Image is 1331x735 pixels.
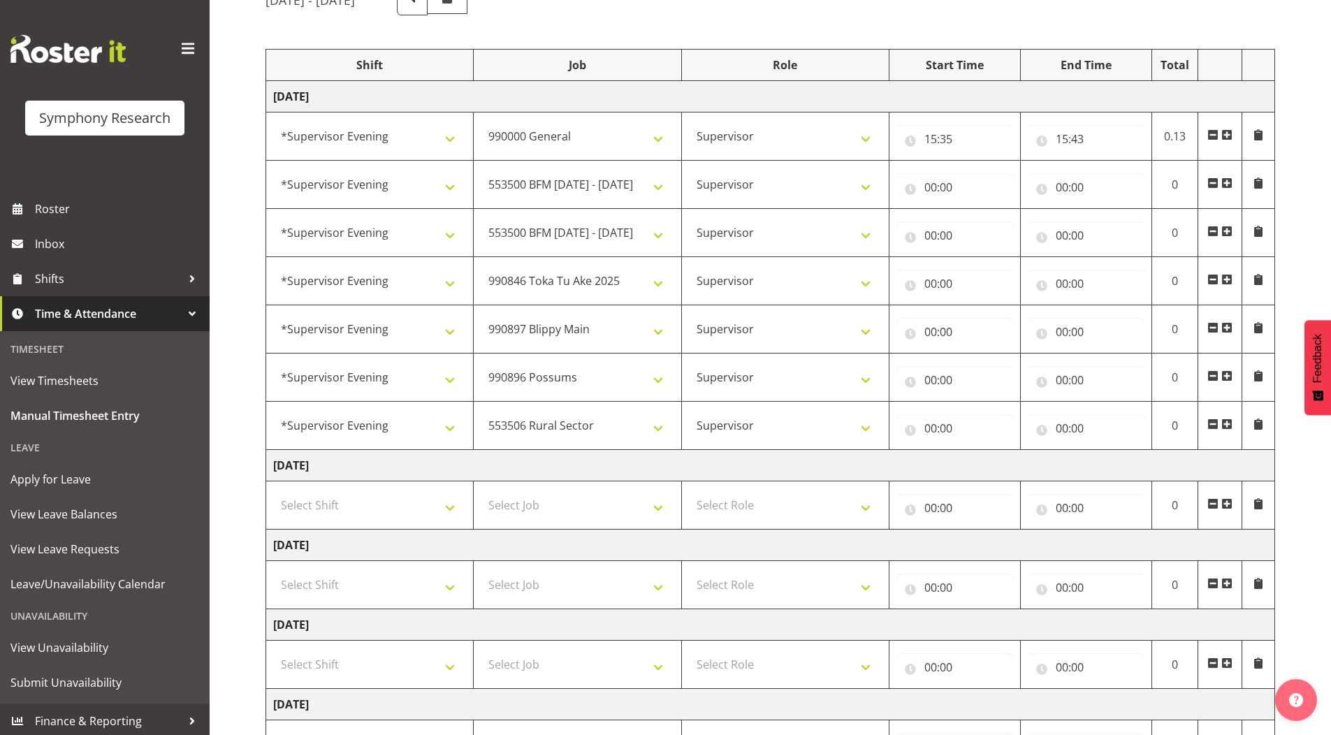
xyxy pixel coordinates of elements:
[1289,693,1303,707] img: help-xxl-2.png
[896,366,1013,394] input: Click to select...
[10,672,199,693] span: Submit Unavailability
[896,221,1013,249] input: Click to select...
[1304,320,1331,415] button: Feedback - Show survey
[1028,494,1144,522] input: Click to select...
[1151,161,1198,209] td: 0
[3,497,206,532] a: View Leave Balances
[1028,221,1144,249] input: Click to select...
[10,469,199,490] span: Apply for Leave
[3,335,206,363] div: Timesheet
[1028,366,1144,394] input: Click to select...
[896,57,1013,73] div: Start Time
[689,57,882,73] div: Role
[896,653,1013,681] input: Click to select...
[10,539,199,560] span: View Leave Requests
[1151,641,1198,689] td: 0
[266,689,1275,720] td: [DATE]
[10,637,199,658] span: View Unavailability
[1028,57,1144,73] div: End Time
[1028,653,1144,681] input: Click to select...
[3,665,206,700] a: Submit Unavailability
[10,574,199,595] span: Leave/Unavailability Calendar
[1028,414,1144,442] input: Click to select...
[1028,173,1144,201] input: Click to select...
[35,711,182,732] span: Finance & Reporting
[1028,318,1144,346] input: Click to select...
[1028,125,1144,153] input: Click to select...
[1151,257,1198,305] td: 0
[3,567,206,602] a: Leave/Unavailability Calendar
[35,198,203,219] span: Roster
[1028,270,1144,298] input: Click to select...
[896,125,1013,153] input: Click to select...
[896,270,1013,298] input: Click to select...
[35,303,182,324] span: Time & Attendance
[3,363,206,398] a: View Timesheets
[1151,354,1198,402] td: 0
[3,462,206,497] a: Apply for Leave
[3,433,206,462] div: Leave
[896,574,1013,602] input: Click to select...
[35,233,203,254] span: Inbox
[1151,481,1198,530] td: 0
[1151,209,1198,257] td: 0
[266,450,1275,481] td: [DATE]
[266,530,1275,561] td: [DATE]
[1151,305,1198,354] td: 0
[1028,574,1144,602] input: Click to select...
[35,268,182,289] span: Shifts
[266,609,1275,641] td: [DATE]
[1151,402,1198,450] td: 0
[39,108,170,129] div: Symphony Research
[896,494,1013,522] input: Click to select...
[3,398,206,433] a: Manual Timesheet Entry
[3,602,206,630] div: Unavailability
[1159,57,1191,73] div: Total
[3,532,206,567] a: View Leave Requests
[3,630,206,665] a: View Unavailability
[266,81,1275,112] td: [DATE]
[896,173,1013,201] input: Click to select...
[1151,561,1198,609] td: 0
[1311,334,1324,383] span: Feedback
[1151,112,1198,161] td: 0.13
[10,370,199,391] span: View Timesheets
[273,57,466,73] div: Shift
[481,57,674,73] div: Job
[896,318,1013,346] input: Click to select...
[10,504,199,525] span: View Leave Balances
[896,414,1013,442] input: Click to select...
[10,35,126,63] img: Rosterit website logo
[10,405,199,426] span: Manual Timesheet Entry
